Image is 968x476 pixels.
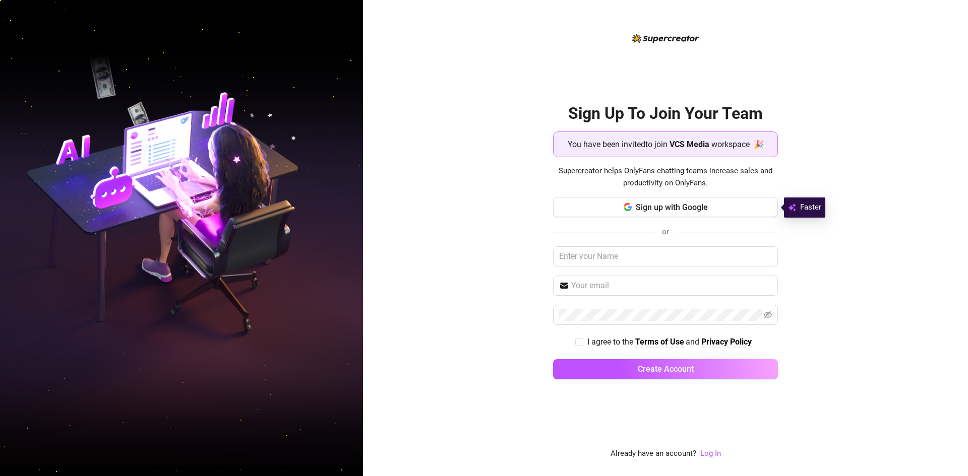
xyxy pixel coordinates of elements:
[636,202,708,212] span: Sign up with Google
[711,138,764,151] span: workspace 🎉
[764,311,772,319] span: eye-invisible
[701,337,752,348] a: Privacy Policy
[800,201,821,214] span: Faster
[571,280,772,292] input: Your email
[670,140,709,149] strong: VCS Media
[701,337,752,347] strong: Privacy Policy
[638,364,694,374] span: Create Account
[553,359,778,379] button: Create Account
[662,227,669,236] span: or
[788,201,796,214] img: svg%3e
[632,34,699,43] img: logo-BBDzfeDw.svg
[611,448,696,460] span: Already have an account?
[587,337,635,347] span: I agree to the
[553,165,778,189] span: Supercreator helps OnlyFans chatting teams increase sales and productivity on OnlyFans.
[686,337,701,347] span: and
[553,246,778,266] input: Enter your Name
[568,138,668,151] span: You have been invited to join
[700,448,721,460] a: Log In
[635,337,684,348] a: Terms of Use
[635,337,684,347] strong: Terms of Use
[700,449,721,458] a: Log In
[553,103,778,124] h2: Sign Up To Join Your Team
[553,197,778,217] button: Sign up with Google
